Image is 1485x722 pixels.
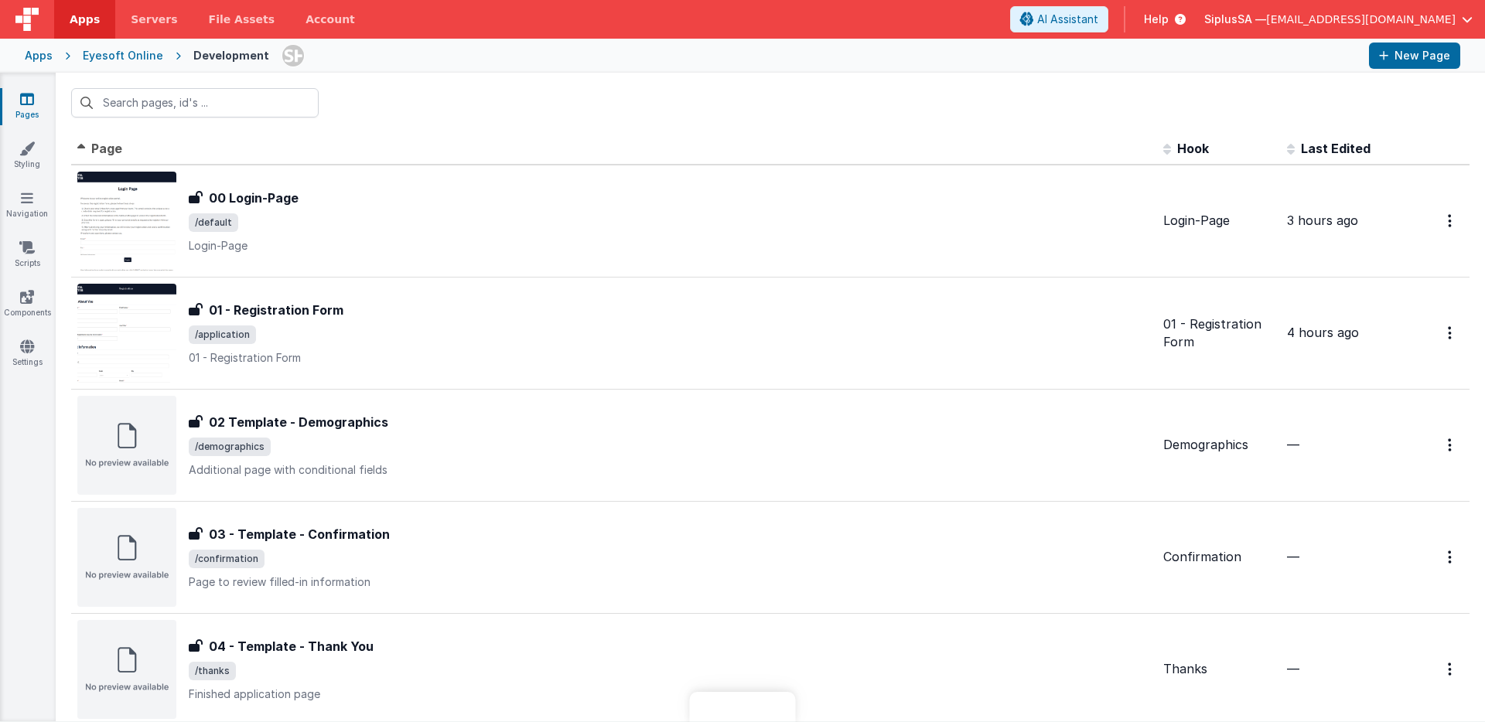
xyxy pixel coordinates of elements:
[1287,213,1358,228] span: 3 hours ago
[91,141,122,156] span: Page
[1163,548,1275,566] div: Confirmation
[1266,12,1456,27] span: [EMAIL_ADDRESS][DOMAIN_NAME]
[25,48,53,63] div: Apps
[189,462,1151,478] p: Additional page with conditional fields
[193,48,269,63] div: Development
[189,213,238,232] span: /default
[189,574,1151,590] p: Page to review filled-in information
[1010,6,1108,32] button: AI Assistant
[1163,660,1275,678] div: Thanks
[131,12,177,27] span: Servers
[1439,541,1463,573] button: Options
[71,88,319,117] input: Search pages, id's ...
[1287,549,1299,564] span: —
[1439,429,1463,461] button: Options
[209,637,374,656] h3: 04 - Template - Thank You
[209,189,299,207] h3: 00 Login-Page
[189,438,271,456] span: /demographics
[209,525,390,543] h3: 03 - Template - Confirmation
[1204,12,1473,27] button: SiplusSA — [EMAIL_ADDRESS][DOMAIN_NAME]
[1287,437,1299,452] span: —
[189,350,1151,366] p: 01 - Registration Form
[70,12,100,27] span: Apps
[209,413,388,431] h3: 02 Template - Demographics
[189,238,1151,254] p: Login-Page
[1439,653,1463,685] button: Options
[209,12,275,27] span: File Assets
[1163,315,1275,351] div: 01 - Registration Form
[1439,205,1463,237] button: Options
[189,662,236,680] span: /thanks
[1439,317,1463,349] button: Options
[1287,325,1359,340] span: 4 hours ago
[189,686,1151,702] p: Finished application page
[1287,661,1299,676] span: —
[1037,12,1098,27] span: AI Assistant
[1144,12,1169,27] span: Help
[1163,436,1275,454] div: Demographics
[1369,43,1460,69] button: New Page
[209,301,343,319] h3: 01 - Registration Form
[282,45,304,66] img: 03f4c8fd22f9eee00c21fc01fcf07944
[189,550,265,568] span: /confirmation
[1204,12,1266,27] span: SiplusSA —
[1163,212,1275,230] div: Login-Page
[189,325,256,344] span: /application
[1301,141,1371,156] span: Last Edited
[83,48,163,63] div: Eyesoft Online
[1177,141,1209,156] span: Hook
